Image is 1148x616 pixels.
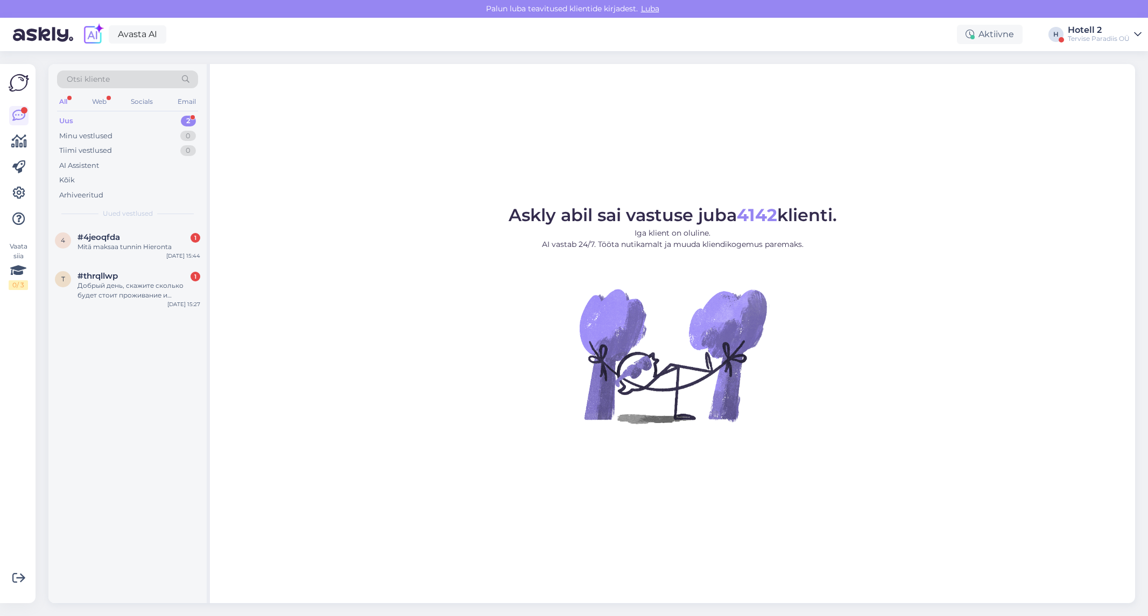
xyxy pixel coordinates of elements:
b: 4142 [737,204,777,225]
div: All [57,95,69,109]
div: [DATE] 15:44 [166,252,200,260]
img: explore-ai [82,23,104,46]
img: No Chat active [576,259,770,452]
div: Uus [59,116,73,126]
div: Kõik [59,175,75,186]
div: Mitä maksaa tunnin Hieronta [78,242,200,252]
div: Web [90,95,109,109]
span: #thrqllwp [78,271,118,281]
span: Askly abil sai vastuse juba klienti. [509,204,837,225]
div: Tervise Paradiis OÜ [1068,34,1130,43]
div: Добрый день, скажите сколько будет стоит проживание и посещения бассейна и спа зоны для семьи из ... [78,281,200,300]
a: Hotell 2Tervise Paradiis OÜ [1068,26,1142,43]
div: Hotell 2 [1068,26,1130,34]
div: Email [175,95,198,109]
div: 1 [191,272,200,281]
div: Minu vestlused [59,131,112,141]
span: Luba [638,4,663,13]
div: H [1048,27,1064,42]
span: t [61,275,65,283]
p: Iga klient on oluline. AI vastab 24/7. Tööta nutikamalt ja muuda kliendikogemus paremaks. [509,228,837,250]
div: Arhiveeritud [59,190,103,201]
span: Uued vestlused [103,209,153,218]
div: Tiimi vestlused [59,145,112,156]
img: Askly Logo [9,73,29,93]
div: 1 [191,233,200,243]
div: 0 [180,145,196,156]
div: AI Assistent [59,160,99,171]
span: Otsi kliente [67,74,110,85]
div: Aktiivne [957,25,1023,44]
div: 0 / 3 [9,280,28,290]
div: Vaata siia [9,242,28,290]
div: Socials [129,95,155,109]
span: #4jeoqfda [78,232,120,242]
a: Avasta AI [109,25,166,44]
div: 0 [180,131,196,141]
div: [DATE] 15:27 [167,300,200,308]
span: 4 [61,236,65,244]
div: 2 [181,116,196,126]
